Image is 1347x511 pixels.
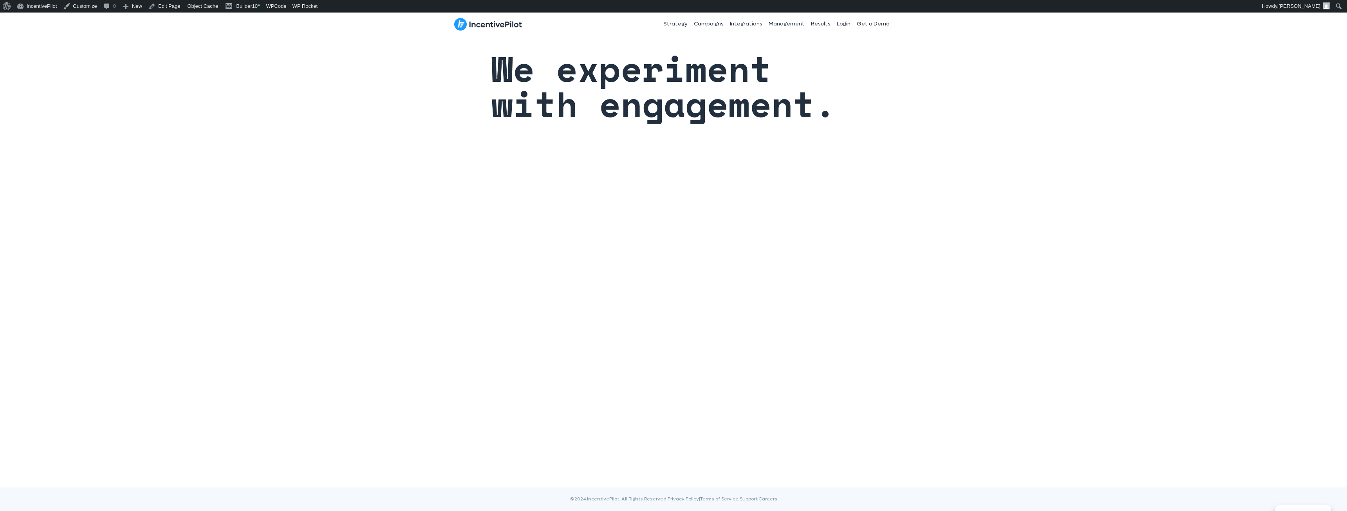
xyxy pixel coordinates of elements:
[606,14,893,34] nav: Header Menu
[491,42,771,130] span: We experiment with
[660,14,691,34] a: Strategy
[599,86,836,121] span: engagement.
[808,14,834,34] a: Results
[727,14,766,34] a: Integrations
[1278,3,1320,9] span: [PERSON_NAME]
[854,14,893,34] a: Get a Demo
[740,496,757,502] a: Support
[834,14,854,34] a: Login
[766,14,808,34] a: Management
[758,496,777,502] a: Careers
[258,2,260,9] span: •
[700,496,739,502] a: Terms of Service
[454,495,893,511] div: ©2024 IncentivePilot. All Rights Reserved. | | |
[691,14,727,34] a: Campaigns
[668,496,699,502] a: Privacy Policy
[454,18,522,31] img: IncentivePilot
